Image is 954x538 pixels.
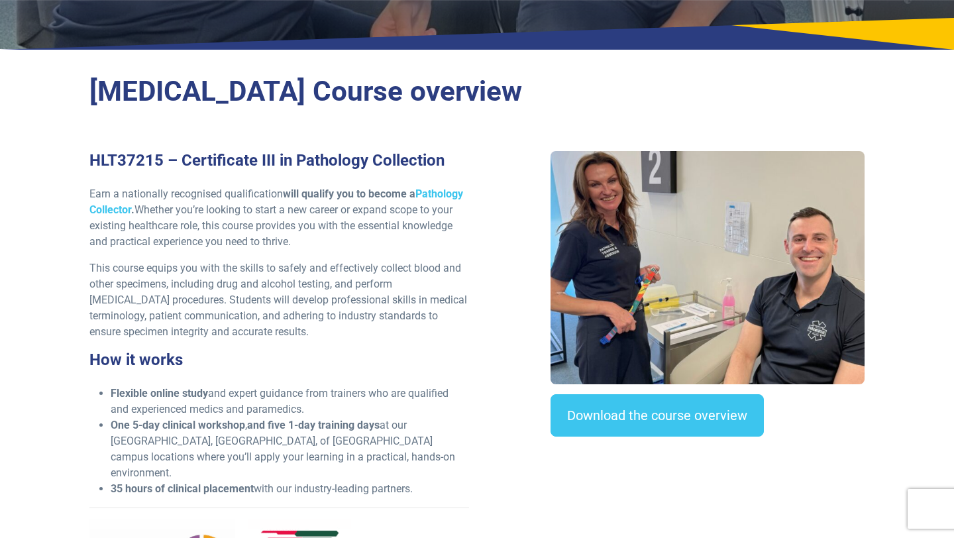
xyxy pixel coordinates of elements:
h3: HLT37215 – Certificate III in Pathology Collection [89,151,469,170]
a: Download the course overview [551,394,764,437]
li: with our industry-leading partners. [111,481,469,497]
strong: and five 1-day training days [247,419,380,431]
a: Pathology Collector [89,188,463,216]
strong: will qualify you to become a . [89,188,463,216]
li: , at our [GEOGRAPHIC_DATA], [GEOGRAPHIC_DATA], of [GEOGRAPHIC_DATA] campus locations where you’ll... [111,417,469,481]
iframe: EmbedSocial Universal Widget [551,463,864,531]
strong: Flexible online study [111,387,208,400]
h2: [MEDICAL_DATA] Course overview [89,75,865,109]
h3: How it works [89,350,469,370]
li: and expert guidance from trainers who are qualified and experienced medics and paramedics. [111,386,469,417]
p: This course equips you with the skills to safely and effectively collect blood and other specimen... [89,260,469,340]
p: Earn a nationally recognised qualification Whether you’re looking to start a new career or expand... [89,186,469,250]
strong: One 5-day clinical workshop [111,419,245,431]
